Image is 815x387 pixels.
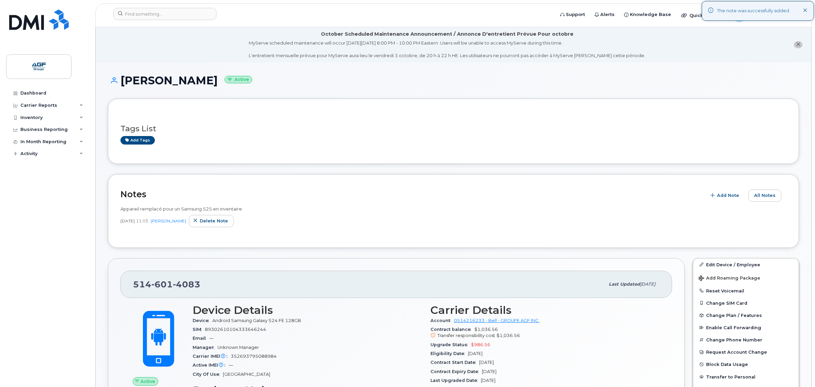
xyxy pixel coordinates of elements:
button: close notification [794,41,802,48]
span: — [209,336,214,341]
button: Block Data Usage [693,358,799,370]
h2: Notes [120,189,703,199]
button: Change Phone Number [693,334,799,346]
span: [DATE] [481,378,495,383]
div: MyServe scheduled maintenance will occur [DATE][DATE] 8:00 PM - 10:00 PM Eastern. Users will be u... [249,40,645,59]
iframe: Messenger Launcher [785,357,810,382]
h3: Carrier Details [430,304,660,316]
button: Enable Call Forwarding [693,321,799,334]
a: [PERSON_NAME] [151,218,186,223]
h1: [PERSON_NAME] [108,74,799,86]
span: Account [430,318,454,323]
a: Add tags [120,136,155,145]
span: [DATE] [482,369,496,374]
div: The note was successfully added [717,7,789,14]
span: Add Roaming Package [699,275,760,282]
span: Manager [193,345,217,350]
span: Appareil remplacé pour un Samsung S25 en inventaire [120,206,242,212]
span: Unknown Manager [217,345,259,350]
span: Transfer responsibility cost [437,333,495,338]
button: Delete note [189,215,234,227]
span: Add Note [717,192,739,199]
button: Reset Voicemail [693,285,799,297]
span: 601 [151,279,173,289]
button: Transfer to Personal [693,371,799,383]
span: [DATE] [468,351,483,356]
span: Device [193,318,212,323]
span: $986.56 [471,342,490,347]
button: Change Plan / Features [693,309,799,321]
span: 89302610104333646244 [205,327,266,332]
h3: Device Details [193,304,422,316]
h3: Tags List [120,124,786,133]
span: Active IMEI [193,363,229,368]
span: Contract Expiry Date [430,369,482,374]
button: Add Note [706,189,745,202]
span: [DATE] [640,282,655,287]
span: Change Plan / Features [706,313,762,318]
small: Active [225,76,252,84]
span: Last Upgraded Date [430,378,481,383]
span: Contract Start Date [430,360,479,365]
span: All Notes [754,192,776,199]
span: Eligibility Date [430,351,468,356]
span: Upgrade Status [430,342,471,347]
span: City Of Use [193,372,223,377]
span: Delete note [200,218,228,224]
a: Edit Device / Employee [693,258,799,271]
span: Active [141,378,155,385]
span: [DATE] [120,218,135,224]
span: Carrier IMEI [193,354,231,359]
button: Add Roaming Package [693,271,799,285]
span: $1,036.56 [496,333,520,338]
span: 514 [133,279,200,289]
span: Email [193,336,209,341]
a: 0514216233 - Bell - GROUPE AGF INC. [454,318,540,323]
span: Last updated [609,282,640,287]
button: All Notes [748,189,781,202]
span: [GEOGRAPHIC_DATA] [223,372,270,377]
span: 352693795088984 [231,354,277,359]
span: SIM [193,327,205,332]
span: Contract balance [430,327,474,332]
button: Request Account Change [693,346,799,358]
span: 4083 [173,279,200,289]
div: October Scheduled Maintenance Announcement / Annonce D'entretient Prévue Pour octobre [321,31,573,38]
span: $1,036.56 [430,327,660,339]
span: — [229,363,233,368]
span: Android Samsung Galaxy S24 FE 128GB [212,318,301,323]
span: Enable Call Forwarding [706,325,761,330]
span: 11:03 [136,218,148,224]
button: Change SIM Card [693,297,799,309]
span: [DATE] [479,360,494,365]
